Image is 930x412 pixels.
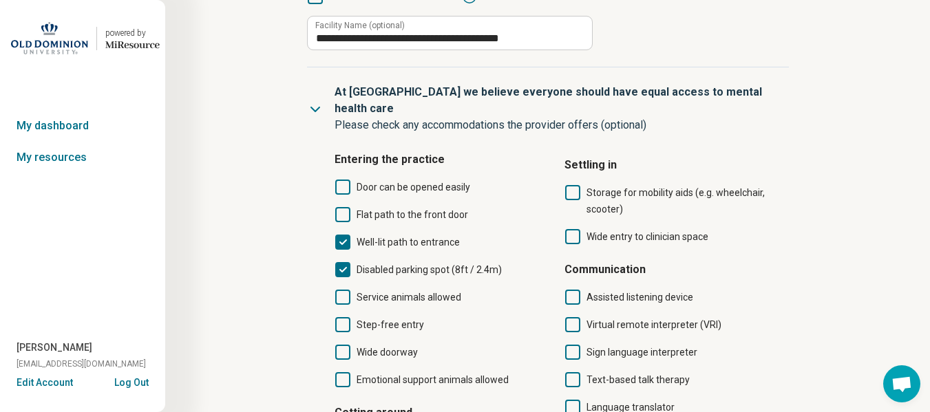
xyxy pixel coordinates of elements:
h4: Settling in [564,157,778,173]
span: Step-free entry [357,319,424,330]
div: powered by [105,27,160,39]
span: [EMAIL_ADDRESS][DOMAIN_NAME] [17,358,146,370]
span: Sign language interpreter [586,347,697,358]
span: Flat path to the front door [357,209,468,220]
p: At [GEOGRAPHIC_DATA] we believe everyone should have equal access to mental health care [335,84,778,117]
span: Assisted listening device [586,292,693,303]
button: Edit Account [17,376,73,390]
h4: Communication [564,261,778,278]
button: Log Out [114,376,149,387]
span: Text-based talk therapy [586,374,690,385]
span: Wide doorway [357,347,418,358]
img: Old Dominion University [11,22,88,55]
span: Wide entry to clinician space [586,231,708,242]
span: Door can be opened easily [357,182,470,193]
span: Service animals allowed [357,292,461,303]
label: Facility Name (optional) [315,21,405,30]
h4: Entering the practice [335,151,548,168]
summary: At [GEOGRAPHIC_DATA] we believe everyone should have equal access to mental health carePlease che... [335,67,778,140]
span: Well-lit path to entrance [357,237,460,248]
span: [PERSON_NAME] [17,340,92,355]
a: Old Dominion Universitypowered by [6,22,160,55]
div: Open chat [883,365,920,402]
span: Disabled parking spot (8ft / 2.4m) [357,264,502,275]
p: Please check any accommodations the provider offers (optional) [335,117,778,133]
span: Storage for mobility aids (e.g. wheelchair, scooter) [586,187,765,215]
span: Emotional support animals allowed [357,374,509,385]
span: Virtual remote interpreter (VRI) [586,319,721,330]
